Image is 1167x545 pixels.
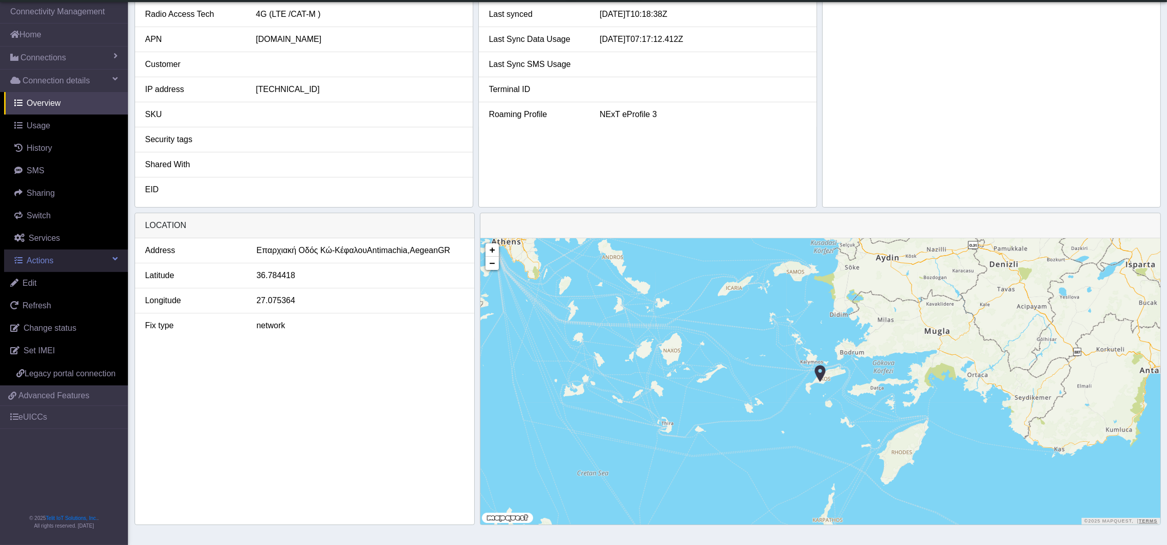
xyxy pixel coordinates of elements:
div: network [249,320,472,332]
span: SMS [27,166,45,175]
span: Επαρχιακή Οδός Κώ-Κέφαλου [256,244,367,257]
a: Switch [4,205,128,227]
span: History [27,144,52,152]
a: Services [4,227,128,249]
div: Last Sync Data Usage [481,33,592,46]
div: Last Sync SMS Usage [481,58,592,71]
div: NExT eProfile 3 [592,108,813,121]
div: Terminal ID [481,83,592,96]
div: Latitude [138,269,249,282]
span: Connection details [23,75,90,87]
div: Roaming Profile [481,108,592,121]
a: Overview [4,92,128,115]
div: [DOMAIN_NAME] [248,33,470,46]
a: SMS [4,160,128,182]
div: Fix type [138,320,249,332]
div: EID [138,184,249,196]
a: Actions [4,249,128,272]
span: GR [438,244,450,257]
div: LOCATION [135,213,474,238]
div: [DATE]T07:17:12.412Z [592,33,813,46]
span: Sharing [27,189,55,197]
span: Aegean [410,244,438,257]
a: Terms [1139,518,1158,524]
div: [TECHNICAL_ID] [248,83,470,96]
span: Advanced Features [18,390,90,402]
div: Longitude [138,294,249,307]
span: Legacy portal connection [25,369,116,378]
span: Set IMEI [24,346,55,355]
span: Services [29,234,60,242]
span: Usage [27,121,50,130]
div: [DATE]T10:18:38Z [592,8,813,20]
span: Overview [27,99,61,107]
a: Sharing [4,182,128,205]
div: APN [138,33,249,46]
div: 27.075364 [249,294,472,307]
div: Customer [138,58,249,71]
div: ©2025 MapQuest, | [1082,518,1160,525]
div: IP address [138,83,249,96]
div: SKU [138,108,249,121]
div: 36.784418 [249,269,472,282]
span: Change status [24,324,76,332]
span: Switch [27,211,51,220]
a: Telit IoT Solutions, Inc. [46,515,97,521]
div: Security tags [138,133,249,146]
span: Connections [20,52,66,64]
div: Address [138,244,249,257]
div: Last synced [481,8,592,20]
div: Shared With [138,158,249,171]
a: History [4,137,128,160]
span: Edit [23,279,37,287]
a: Zoom in [486,243,499,257]
span: Antimachia, [367,244,410,257]
div: Radio Access Tech [138,8,249,20]
a: Usage [4,115,128,137]
span: Actions [27,256,53,265]
div: 4G (LTE /CAT-M ) [248,8,470,20]
span: Refresh [23,301,51,310]
a: Zoom out [486,257,499,270]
